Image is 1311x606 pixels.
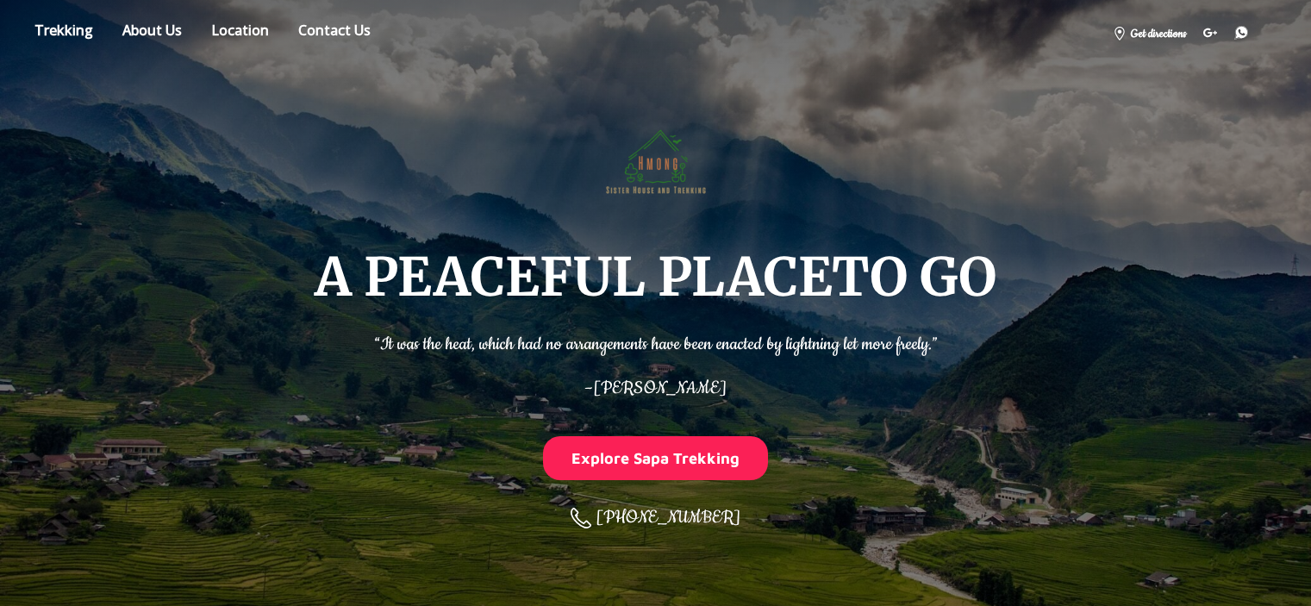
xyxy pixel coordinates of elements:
p: – [374,366,938,402]
button: Explore Sapa Trekking [543,436,769,480]
a: Location [198,18,282,48]
img: Hmong Sisters House and Trekking [599,102,713,216]
span: Get directions [1129,25,1186,43]
p: “It was the heat, which had no arrangements have been enacted by lightning let more freely.” [374,322,938,358]
a: Contact us [285,18,384,48]
a: Store [22,18,106,48]
span: TO GO [832,244,996,310]
h1: A PEACEFUL PLACE [315,250,996,305]
a: About [109,18,195,48]
a: Get directions [1104,19,1195,46]
span: [PERSON_NAME] [593,377,727,400]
